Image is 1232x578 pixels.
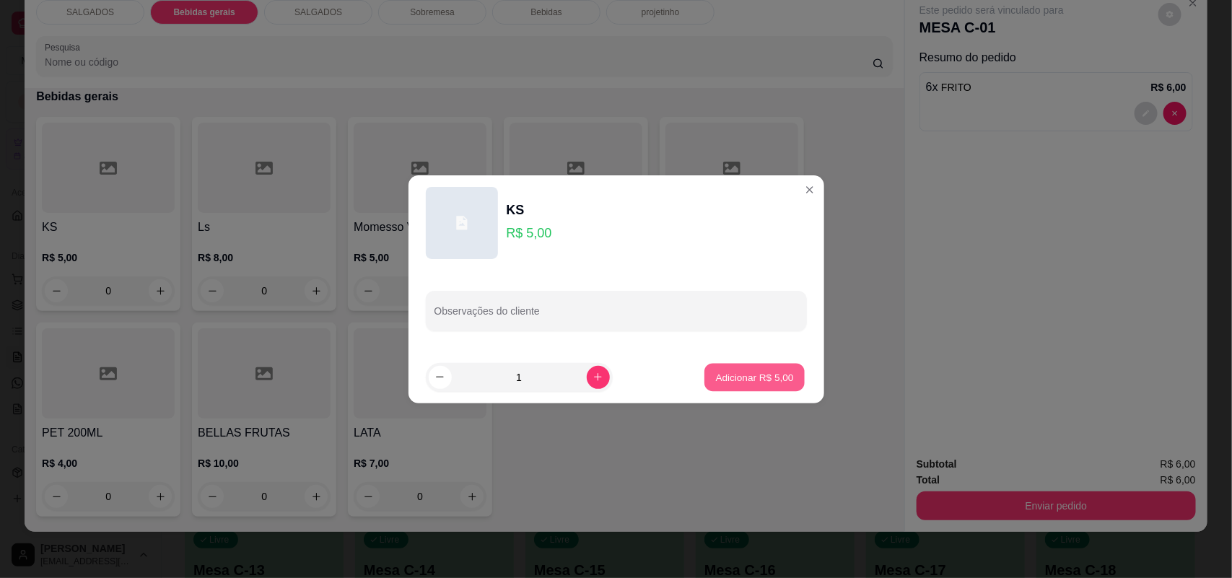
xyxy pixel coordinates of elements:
div: KS [507,200,552,220]
p: R$ 5,00 [507,223,552,243]
button: Close [798,178,821,201]
button: increase-product-quantity [587,366,610,389]
input: Observações do cliente [434,310,798,324]
button: Adicionar R$ 5,00 [704,363,805,391]
button: decrease-product-quantity [429,366,452,389]
p: Adicionar R$ 5,00 [716,370,794,384]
